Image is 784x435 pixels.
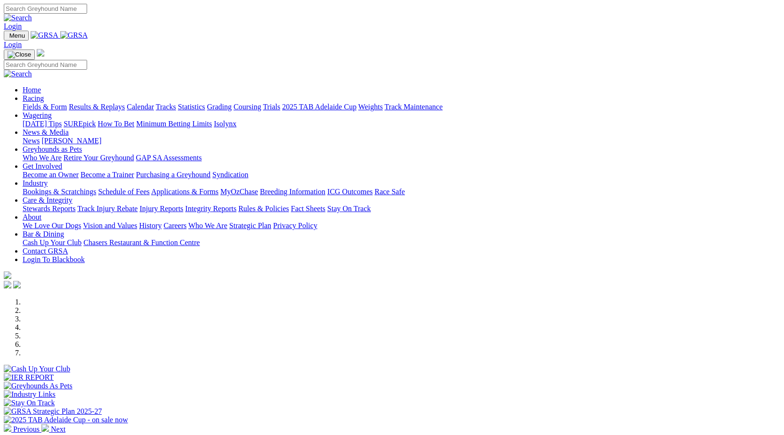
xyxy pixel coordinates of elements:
[23,171,780,179] div: Get Involved
[23,120,62,128] a: [DATE] Tips
[282,103,356,111] a: 2025 TAB Adelaide Cup
[23,111,52,119] a: Wagering
[64,120,96,128] a: SUREpick
[4,60,87,70] input: Search
[23,222,81,230] a: We Love Our Dogs
[23,238,780,247] div: Bar & Dining
[13,425,40,433] span: Previous
[263,103,280,111] a: Trials
[4,416,128,424] img: 2025 TAB Adelaide Cup - on sale now
[98,188,149,196] a: Schedule of Fees
[41,137,101,145] a: [PERSON_NAME]
[4,407,102,416] img: GRSA Strategic Plan 2025-27
[291,205,325,213] a: Fact Sheets
[37,49,44,57] img: logo-grsa-white.png
[156,103,176,111] a: Tracks
[4,14,32,22] img: Search
[31,31,58,40] img: GRSA
[23,188,96,196] a: Bookings & Scratchings
[23,103,780,111] div: Racing
[23,154,780,162] div: Greyhounds as Pets
[4,271,11,279] img: logo-grsa-white.png
[98,120,135,128] a: How To Bet
[385,103,443,111] a: Track Maintenance
[41,424,49,432] img: chevron-right-pager-white.svg
[23,171,79,179] a: Become an Owner
[4,399,55,407] img: Stay On Track
[60,31,88,40] img: GRSA
[229,222,271,230] a: Strategic Plan
[139,205,183,213] a: Injury Reports
[185,205,236,213] a: Integrity Reports
[260,188,325,196] a: Breeding Information
[69,103,125,111] a: Results & Replays
[77,205,137,213] a: Track Injury Rebate
[4,365,70,373] img: Cash Up Your Club
[214,120,236,128] a: Isolynx
[178,103,205,111] a: Statistics
[4,373,54,382] img: IER REPORT
[136,120,212,128] a: Minimum Betting Limits
[23,154,62,162] a: Who We Are
[374,188,404,196] a: Race Safe
[4,425,41,433] a: Previous
[273,222,317,230] a: Privacy Policy
[127,103,154,111] a: Calendar
[41,425,65,433] a: Next
[136,154,202,162] a: GAP SA Assessments
[139,222,162,230] a: History
[151,188,218,196] a: Applications & Forms
[23,120,780,128] div: Wagering
[23,222,780,230] div: About
[220,188,258,196] a: MyOzChase
[207,103,232,111] a: Grading
[4,281,11,288] img: facebook.svg
[23,205,75,213] a: Stewards Reports
[83,238,200,246] a: Chasers Restaurant & Function Centre
[23,94,44,102] a: Racing
[23,137,40,145] a: News
[23,128,69,136] a: News & Media
[4,4,87,14] input: Search
[23,196,73,204] a: Care & Integrity
[188,222,227,230] a: Who We Are
[23,103,67,111] a: Fields & Form
[136,171,210,179] a: Purchasing a Greyhound
[64,154,134,162] a: Retire Your Greyhound
[4,31,29,41] button: Toggle navigation
[234,103,261,111] a: Coursing
[81,171,134,179] a: Become a Trainer
[4,424,11,432] img: chevron-left-pager-white.svg
[327,205,371,213] a: Stay On Track
[13,281,21,288] img: twitter.svg
[4,70,32,78] img: Search
[163,222,186,230] a: Careers
[9,32,25,39] span: Menu
[23,230,64,238] a: Bar & Dining
[358,103,383,111] a: Weights
[8,51,31,58] img: Close
[23,137,780,145] div: News & Media
[4,22,22,30] a: Login
[23,179,48,187] a: Industry
[51,425,65,433] span: Next
[4,382,73,390] img: Greyhounds As Pets
[4,390,56,399] img: Industry Links
[23,188,780,196] div: Industry
[23,145,82,153] a: Greyhounds as Pets
[327,188,372,196] a: ICG Outcomes
[23,213,41,221] a: About
[23,205,780,213] div: Care & Integrity
[23,162,62,170] a: Get Involved
[23,255,85,263] a: Login To Blackbook
[23,86,41,94] a: Home
[23,238,81,246] a: Cash Up Your Club
[83,222,137,230] a: Vision and Values
[4,49,35,60] button: Toggle navigation
[23,247,68,255] a: Contact GRSA
[238,205,289,213] a: Rules & Policies
[4,41,22,49] a: Login
[212,171,248,179] a: Syndication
